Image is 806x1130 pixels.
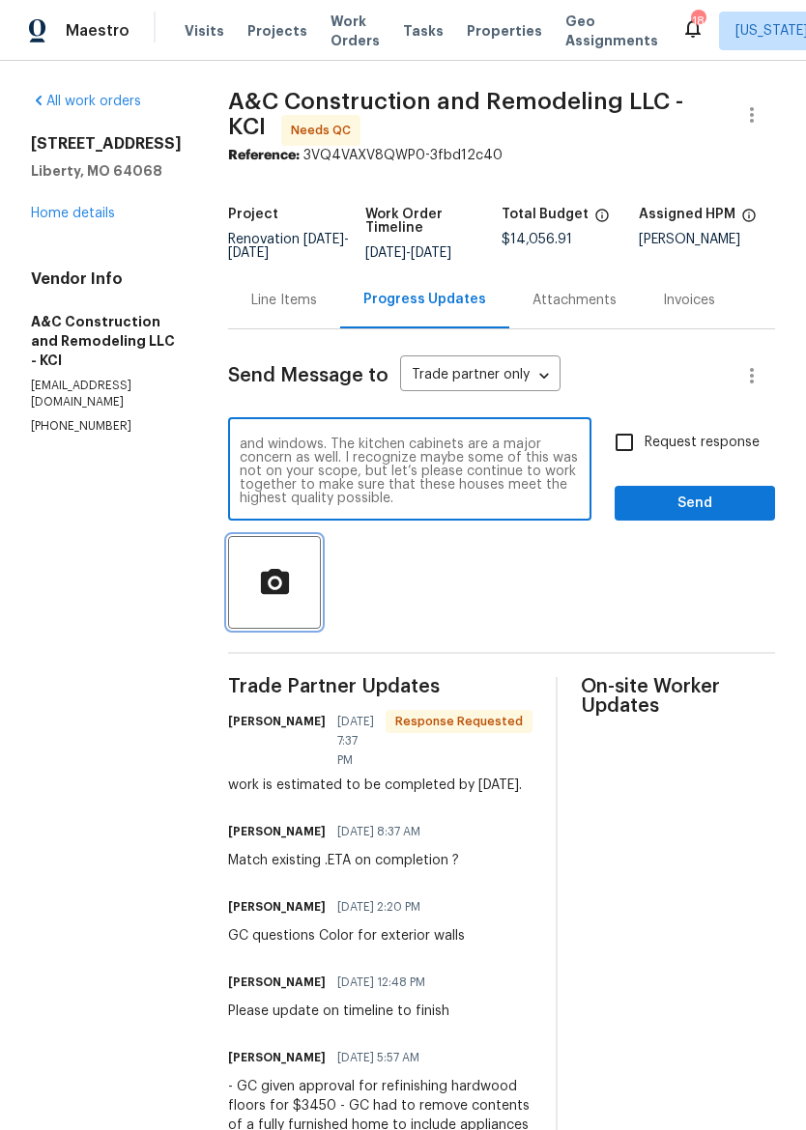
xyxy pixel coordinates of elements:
h6: [PERSON_NAME] [228,822,326,841]
div: [PERSON_NAME] [639,233,776,246]
h4: Vendor Info [31,269,182,289]
span: Properties [467,21,542,41]
div: work is estimated to be completed by [DATE]. [228,776,533,795]
span: [DATE] [411,246,451,260]
span: [DATE] 5:57 AM [337,1048,419,1067]
span: Send [630,492,760,516]
span: Tasks [403,24,444,38]
span: Send Message to [228,366,389,385]
span: A&C Construction and Remodeling LLC - KCI [228,90,683,138]
a: Home details [31,207,115,220]
span: Projects [247,21,307,41]
span: Trade Partner Updates [228,677,533,696]
span: [DATE] [365,246,406,260]
div: Invoices [663,291,715,310]
span: On-site Worker Updates [581,677,775,716]
div: Line Items [251,291,317,310]
h6: [PERSON_NAME] [228,1048,326,1067]
h5: Assigned HPM [639,208,735,221]
span: Response Requested [388,712,531,731]
span: [DATE] 8:37 AM [337,822,420,841]
div: Please update on timeline to finish [228,1002,449,1021]
h6: [PERSON_NAME] [228,712,326,731]
span: The hpm assigned to this work order. [741,208,757,233]
div: Attachments [533,291,617,310]
button: Send [615,486,775,522]
h6: [PERSON_NAME] [228,973,326,992]
div: Match existing .ETA on completion ? [228,851,459,870]
span: Maestro [66,21,130,41]
h5: Work Order Timeline [365,208,503,235]
span: [DATE] 2:20 PM [337,897,420,917]
h5: Project [228,208,278,221]
span: Renovation [228,233,349,260]
h5: Total Budget [502,208,589,221]
span: $14,056.91 [502,233,572,246]
span: [DATE] [303,233,344,246]
span: Work Orders [331,12,380,50]
span: Visits [185,21,224,41]
b: Reference: [228,149,300,162]
textarea: [PERSON_NAME], after walking my house there is much that is stealing complete. The front post nev... [240,438,580,505]
span: [DATE] 7:37 PM [337,712,374,770]
span: - [228,233,349,260]
h5: Liberty, MO 64068 [31,161,182,181]
h2: [STREET_ADDRESS] [31,134,182,154]
span: [DATE] [228,246,269,260]
p: [EMAIL_ADDRESS][DOMAIN_NAME] [31,378,182,410]
div: Trade partner only [400,360,561,392]
div: GC questions Color for exterior walls [228,926,465,946]
span: - [365,246,451,260]
h6: [PERSON_NAME] [228,897,326,917]
div: 3VQ4VAXV8QWP0-3fbd12c40 [228,146,775,165]
a: All work orders [31,95,141,108]
span: Needs QC [291,121,359,140]
h5: A&C Construction and Remodeling LLC - KCI [31,312,182,370]
span: Request response [645,433,760,453]
span: [DATE] 12:48 PM [337,973,425,992]
span: Geo Assignments [565,12,658,50]
p: [PHONE_NUMBER] [31,418,182,435]
div: 18 [691,12,705,31]
div: Progress Updates [363,290,486,309]
span: The total cost of line items that have been proposed by Opendoor. This sum includes line items th... [594,208,610,233]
